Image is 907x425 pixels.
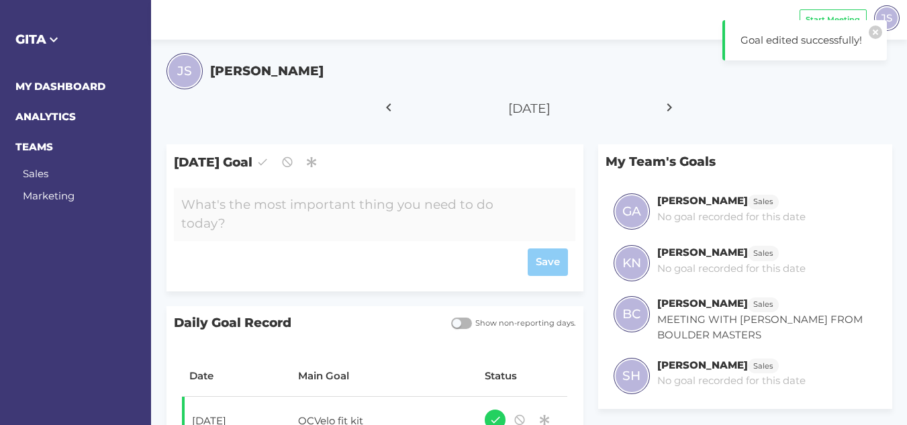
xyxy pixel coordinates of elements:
a: Sales [748,297,779,310]
h5: [PERSON_NAME] [210,62,324,81]
div: Date [189,369,283,384]
div: Main Goal [298,369,470,384]
span: [DATE] Goal [166,144,583,180]
a: Sales [23,167,48,180]
a: MY DASHBOARD [15,80,105,93]
a: Sales [748,359,779,371]
span: [DATE] [508,101,551,116]
h6: [PERSON_NAME] [657,194,748,207]
span: Daily Goal Record [166,306,444,340]
p: MEETING WITH [PERSON_NAME] FROM BOULDER MASTERS [657,312,877,342]
span: Sales [753,196,773,207]
span: Save [536,254,560,270]
button: Start Meeting [800,9,867,30]
span: KN [622,254,641,273]
span: JS [881,10,892,26]
div: JS [874,5,900,31]
span: SH [622,367,640,385]
span: Show non-reporting days. [472,318,576,329]
span: GA [622,202,641,221]
h6: [PERSON_NAME] [657,246,748,258]
p: No goal recorded for this date [657,261,806,277]
span: JS [177,62,192,81]
h6: [PERSON_NAME] [657,359,748,371]
a: Sales [748,194,779,207]
p: No goal recorded for this date [657,373,806,389]
a: ANALYTICS [15,110,76,123]
h5: GITA [15,30,136,49]
span: Sales [753,248,773,259]
h6: [PERSON_NAME] [657,297,748,310]
div: Status [485,369,560,384]
h6: TEAMS [15,140,136,155]
a: Marketing [23,189,75,202]
span: Sales [753,361,773,372]
a: Sales [748,246,779,258]
button: Save [528,248,569,276]
p: No goal recorded for this date [657,209,806,225]
span: Start Meeting [806,14,860,26]
span: Sales [753,299,773,310]
span: BC [622,305,640,324]
p: My Team's Goals [598,144,892,179]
